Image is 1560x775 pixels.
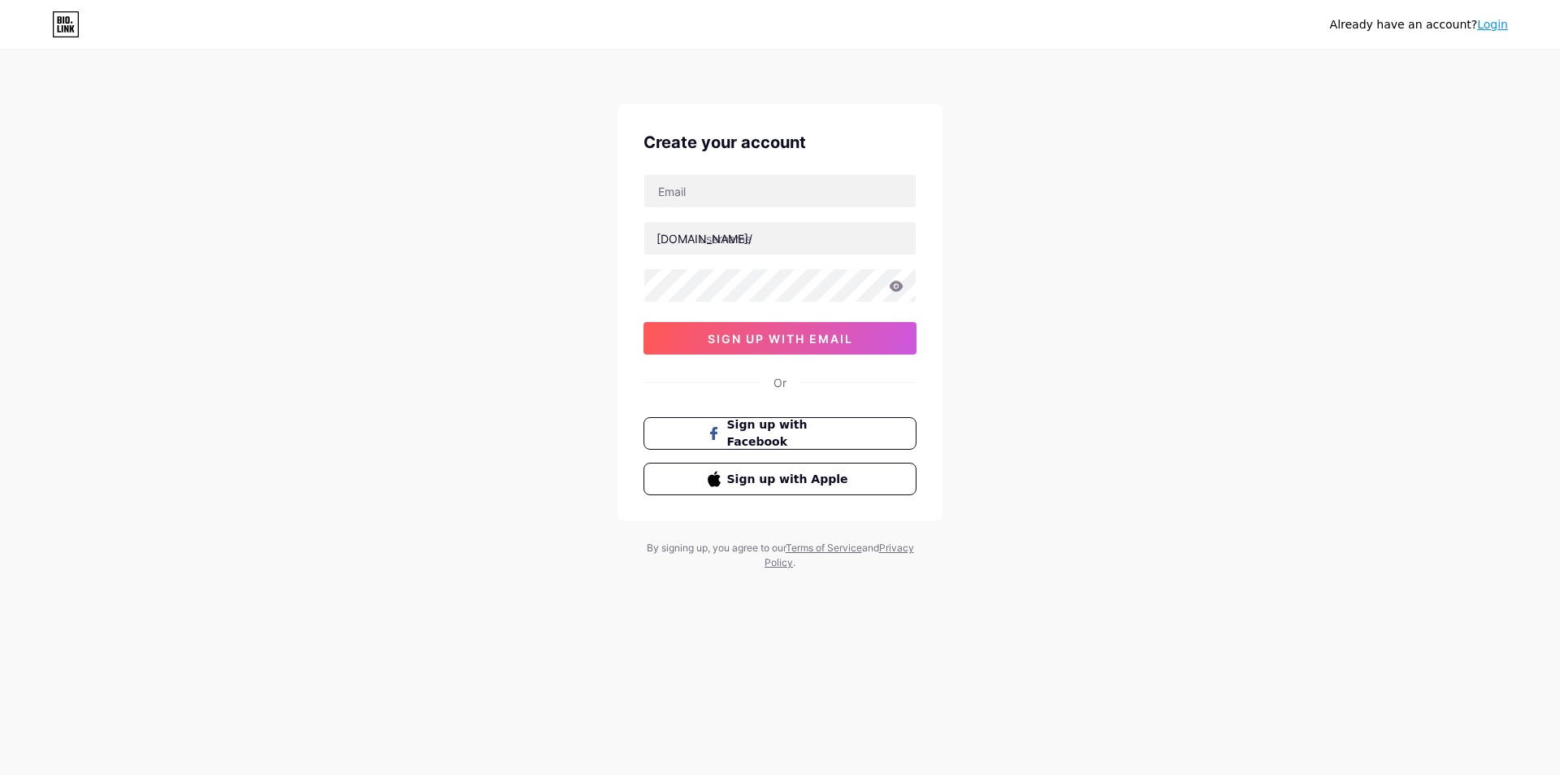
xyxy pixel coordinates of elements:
button: Sign up with Facebook [643,417,916,450]
input: username [644,222,916,255]
span: Sign up with Facebook [727,416,853,451]
button: sign up with email [643,322,916,355]
input: Email [644,175,916,207]
a: Terms of Service [786,542,862,554]
div: By signing up, you agree to our and . [642,541,918,570]
div: Already have an account? [1330,16,1508,33]
div: Or [773,374,786,391]
span: sign up with email [708,332,853,346]
button: Sign up with Apple [643,463,916,495]
span: Sign up with Apple [727,471,853,488]
div: [DOMAIN_NAME]/ [656,230,752,247]
a: Login [1477,18,1508,31]
div: Create your account [643,130,916,155]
